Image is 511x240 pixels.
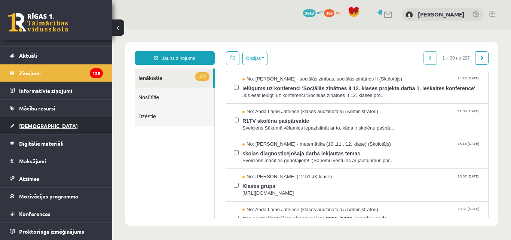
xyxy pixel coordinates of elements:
[324,9,334,17] span: 359
[130,119,368,128] span: skolas diagnosticējošajā darbā iekļautās tēmas
[22,59,102,78] a: Nosūtītie
[10,64,103,82] a: Ziņojumi135
[19,52,37,59] span: Aktuāli
[406,11,413,19] img: Anna Bukovska
[90,68,103,78] i: 135
[130,47,290,54] span: No: [PERSON_NAME] - sociālās zinības, sociālās zinātnes II (Skolotājs)
[344,112,368,118] span: 18:14 [DATE]
[22,78,102,97] a: Dzēstie
[130,63,368,70] span: Jūs esat ielūgti uz konferenci 'Sociālās zinātnes II 12. klases pro...
[344,145,368,150] span: 18:37 [DATE]
[324,9,344,15] a: 359 xp
[336,9,340,15] span: xp
[19,140,64,147] span: Digitālie materiāli
[130,112,279,119] span: No: [PERSON_NAME] - matemātika (10.,11., 12. klase) (Skolotājs)
[303,9,316,17] span: 2562
[22,22,102,36] a: Jauns ziņojums
[10,135,103,152] a: Digitālie materiāli
[10,170,103,187] a: Atzīmes
[130,128,368,136] span: Sveiciens mācīties gribētājiem! :)Saņemu vēstules ar jautājumus par...
[19,122,78,129] span: [DEMOGRAPHIC_DATA]
[10,117,103,134] a: [DEMOGRAPHIC_DATA]
[130,184,368,194] span: Par centralizētajiem eksāmeniem 2025./2026. mācību gadā.
[130,86,368,96] span: R1TV skolēnu pašpārvalde
[10,82,103,99] a: Informatīvie ziņojumi
[19,82,103,99] legend: Informatīvie ziņojumi
[344,79,368,85] span: 11:00 [DATE]
[130,161,368,168] span: [URL][DOMAIN_NAME]
[130,177,266,185] span: No: Anda Laine Jātniece (klases audzinātāja) (Administratori)
[130,177,368,201] a: No: Anda Laine Jātniece (klases audzinātāja) (Administratori) 16:51 [DATE] Par centralizētajiem e...
[344,47,368,52] span: 14:26 [DATE]
[83,43,97,52] span: 135
[130,112,368,135] a: No: [PERSON_NAME] - matemātika (10.,11., 12. klase) (Skolotājs) 18:14 [DATE] skolas diagnosticējo...
[130,152,368,161] span: Klases grupa
[325,22,363,36] span: 1 – 30 no 227
[130,145,220,152] span: No: [PERSON_NAME] (12.b1 JK klase)
[344,177,368,183] span: 16:51 [DATE]
[303,9,323,15] a: 2562 mP
[19,105,55,112] span: Mācību resursi
[130,54,368,63] span: Ielūgums uz konferenci 'Sociālās zinātnes II 12. klases projekta darba 1. ieskaites konference'
[10,188,103,205] a: Motivācijas programma
[8,13,68,32] a: Rīgas 1. Tālmācības vidusskola
[130,47,368,70] a: No: [PERSON_NAME] - sociālās zinības, sociālās zinātnes II (Skolotājs) 14:26 [DATE] Ielūgums uz k...
[10,152,103,170] a: Maksājumi
[10,205,103,222] a: Konferences
[19,228,84,235] span: Proktoringa izmēģinājums
[19,193,78,200] span: Motivācijas programma
[130,23,155,36] button: Opcijas
[130,145,368,168] a: No: [PERSON_NAME] (12.b1 JK klase) 18:37 [DATE] Klases grupa [URL][DOMAIN_NAME]
[19,210,51,217] span: Konferences
[130,79,368,103] a: No: Anda Laine Jātniece (klases audzinātāja) (Administratori) 11:00 [DATE] R1TV skolēnu pašpārval...
[130,79,266,86] span: No: Anda Laine Jātniece (klases audzinātāja) (Administratori)
[10,223,103,240] a: Proktoringa izmēģinājums
[19,152,103,170] legend: Maksājumi
[130,96,368,103] span: Sveiciens!Sākumā vēlamies iepazīstināt ar to, kāda ir skolēnu pašpā...
[10,47,103,64] a: Aktuāli
[418,10,465,18] a: [PERSON_NAME]
[19,64,103,82] legend: Ziņojumi
[22,40,101,59] a: 135Ienākošie
[10,100,103,117] a: Mācību resursi
[317,9,323,15] span: mP
[19,175,39,182] span: Atzīmes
